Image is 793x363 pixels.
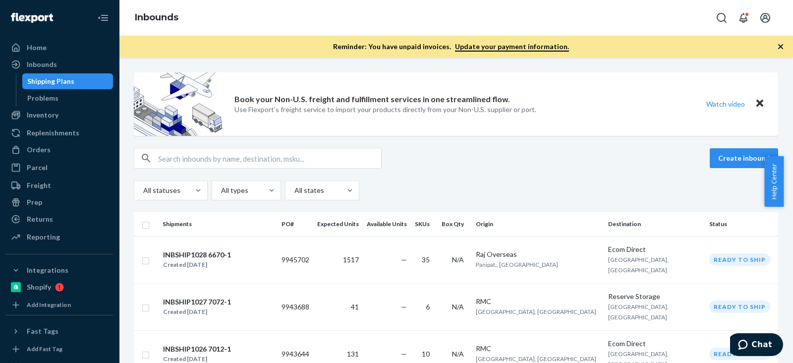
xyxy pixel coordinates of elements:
[278,212,313,236] th: PO#
[313,212,363,236] th: Expected Units
[158,148,381,168] input: Search inbounds by name, destination, msku...
[411,212,438,236] th: SKUs
[11,13,53,23] img: Flexport logo
[278,236,313,283] td: 9945702
[608,244,701,254] div: Ecom Direct
[6,262,113,278] button: Integrations
[278,283,313,330] td: 9943688
[753,97,766,111] button: Close
[422,350,430,358] span: 10
[234,94,510,105] p: Book your Non-U.S. freight and fulfillment services in one streamlined flow.
[220,185,221,195] input: All types
[6,299,113,311] a: Add Integration
[363,212,411,236] th: Available Units
[476,249,600,259] div: Raj Overseas
[401,350,407,358] span: —
[422,255,430,264] span: 35
[22,90,113,106] a: Problems
[142,185,143,195] input: All statuses
[293,185,294,195] input: All states
[730,333,783,358] iframe: Opens a widget where you can chat to one of our agents
[234,105,536,115] p: Use Flexport’s freight service to import your products directly from your Non-U.S. supplier or port.
[734,8,753,28] button: Open notifications
[705,212,778,236] th: Status
[163,250,231,260] div: INBSHIP1028 6670-1
[764,156,784,207] button: Help Center
[27,214,53,224] div: Returns
[710,148,778,168] button: Create inbound
[604,212,705,236] th: Destination
[426,302,430,311] span: 6
[6,57,113,72] a: Inbounds
[476,261,558,268] span: Panipat,, [GEOGRAPHIC_DATA]
[6,194,113,210] a: Prep
[709,253,770,266] div: Ready to ship
[700,97,751,111] button: Watch video
[6,211,113,227] a: Returns
[6,125,113,141] a: Replenishments
[608,256,669,274] span: [GEOGRAPHIC_DATA], [GEOGRAPHIC_DATA]
[135,12,178,23] a: Inbounds
[6,178,113,193] a: Freight
[27,43,47,53] div: Home
[351,302,359,311] span: 41
[27,128,79,138] div: Replenishments
[455,42,569,52] a: Update your payment information.
[608,339,701,349] div: Ecom Direct
[27,76,74,86] div: Shipping Plans
[27,326,58,336] div: Fast Tags
[347,350,359,358] span: 131
[452,350,464,358] span: N/A
[27,145,51,155] div: Orders
[608,303,669,321] span: [GEOGRAPHIC_DATA], [GEOGRAPHIC_DATA]
[472,212,604,236] th: Origin
[27,60,57,69] div: Inbounds
[6,323,113,339] button: Fast Tags
[401,302,407,311] span: —
[27,163,48,173] div: Parcel
[6,279,113,295] a: Shopify
[401,255,407,264] span: —
[6,107,113,123] a: Inventory
[709,348,770,360] div: Ready to ship
[476,344,600,354] div: RMC
[608,292,701,302] div: Reserve Storage
[27,301,71,309] div: Add Integration
[27,197,42,207] div: Prep
[476,308,596,315] span: [GEOGRAPHIC_DATA], [GEOGRAPHIC_DATA]
[6,229,113,245] a: Reporting
[163,297,231,307] div: INBSHIP1027 7072-1
[163,307,231,317] div: Created [DATE]
[27,282,51,292] div: Shopify
[27,232,60,242] div: Reporting
[452,255,464,264] span: N/A
[93,8,113,28] button: Close Navigation
[6,160,113,176] a: Parcel
[438,212,472,236] th: Box Qty
[333,42,569,52] p: Reminder: You have unpaid invoices.
[6,142,113,158] a: Orders
[27,93,58,103] div: Problems
[755,8,775,28] button: Open account menu
[127,3,186,32] ol: breadcrumbs
[163,260,231,270] div: Created [DATE]
[343,255,359,264] span: 1517
[6,40,113,56] a: Home
[27,345,62,353] div: Add Fast Tag
[6,343,113,355] a: Add Fast Tag
[452,302,464,311] span: N/A
[22,73,113,89] a: Shipping Plans
[159,212,278,236] th: Shipments
[27,265,68,275] div: Integrations
[476,297,600,306] div: RMC
[163,344,231,354] div: INBSHIP1026 7012-1
[712,8,732,28] button: Open Search Box
[27,181,51,190] div: Freight
[709,301,770,313] div: Ready to ship
[27,110,58,120] div: Inventory
[476,355,596,363] span: [GEOGRAPHIC_DATA], [GEOGRAPHIC_DATA]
